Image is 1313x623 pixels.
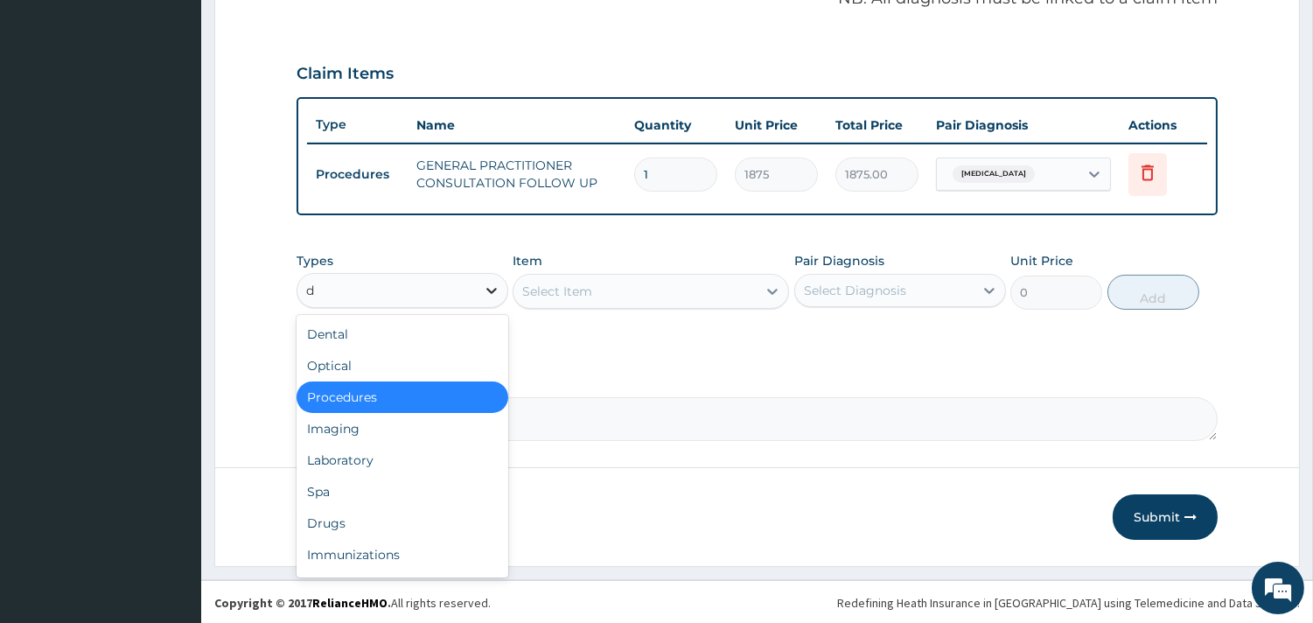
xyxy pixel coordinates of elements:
div: Optical [297,350,508,381]
div: Procedures [297,381,508,413]
label: Pair Diagnosis [794,252,884,269]
th: Quantity [625,108,726,143]
th: Unit Price [726,108,827,143]
th: Type [307,108,408,141]
th: Pair Diagnosis [927,108,1120,143]
div: Spa [297,476,508,507]
th: Total Price [827,108,927,143]
span: We're online! [101,195,241,372]
div: Immunizations [297,539,508,570]
div: Chat with us now [91,98,294,121]
a: RelianceHMO [312,595,388,611]
div: Dental [297,318,508,350]
button: Submit [1113,494,1218,540]
td: Procedures [307,158,408,191]
div: Select Diagnosis [804,282,906,299]
div: Imaging [297,413,508,444]
strong: Copyright © 2017 . [214,595,391,611]
th: Actions [1120,108,1207,143]
div: Drugs [297,507,508,539]
label: Unit Price [1010,252,1073,269]
div: Laboratory [297,444,508,476]
span: [MEDICAL_DATA] [953,165,1035,183]
div: Redefining Heath Insurance in [GEOGRAPHIC_DATA] using Telemedicine and Data Science! [837,594,1300,612]
div: Others [297,570,508,602]
label: Types [297,254,333,269]
label: Item [513,252,542,269]
label: Comment [297,373,1218,388]
button: Add [1107,275,1199,310]
div: Select Item [522,283,592,300]
h3: Claim Items [297,65,394,84]
img: d_794563401_company_1708531726252_794563401 [32,87,71,131]
div: Minimize live chat window [287,9,329,51]
textarea: Type your message and hit 'Enter' [9,427,333,488]
td: GENERAL PRACTITIONER CONSULTATION FOLLOW UP [408,148,625,200]
th: Name [408,108,625,143]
